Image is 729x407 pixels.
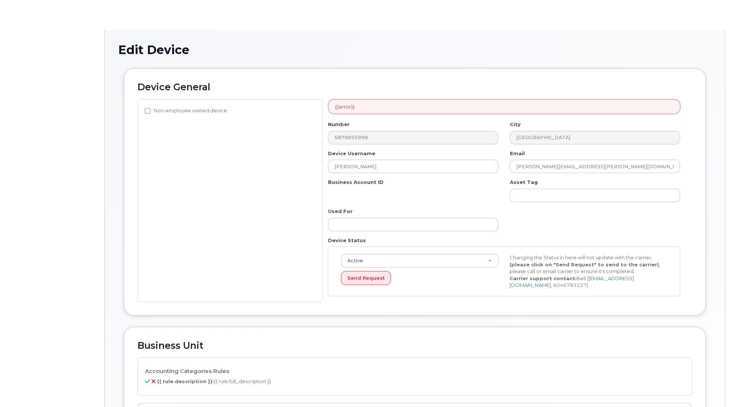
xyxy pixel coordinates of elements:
label: Number [328,121,350,128]
div: Changing the Status in here will not update with the carrier, , please call or email carrier to e... [504,254,673,289]
h2: Business Unit [138,341,692,351]
div: {{error}} [328,99,681,115]
label: Used For [328,208,353,215]
h2: Device General [138,82,692,93]
label: Non-employee owned device [145,106,227,115]
input: Non-employee owned device [145,108,151,114]
h4: Accounting Categories Rules [145,368,685,375]
strong: (please click on "Send Request" to send to the carrier) [510,262,659,267]
a: [EMAIL_ADDRESS][DOMAIN_NAME] [510,275,634,288]
label: Asset Tag [510,179,538,186]
label: Device Username [328,150,375,157]
p: {{ rule.full_description }} [145,378,685,385]
label: Device Status [328,237,366,244]
h1: Edit Device [118,43,711,56]
b: {{ rule.description }}: [157,378,214,384]
label: Business Account ID [328,179,384,186]
button: Send Request [341,271,391,285]
label: City [510,121,521,128]
strong: Carrier support contact: [510,275,577,281]
label: Email [510,150,525,157]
